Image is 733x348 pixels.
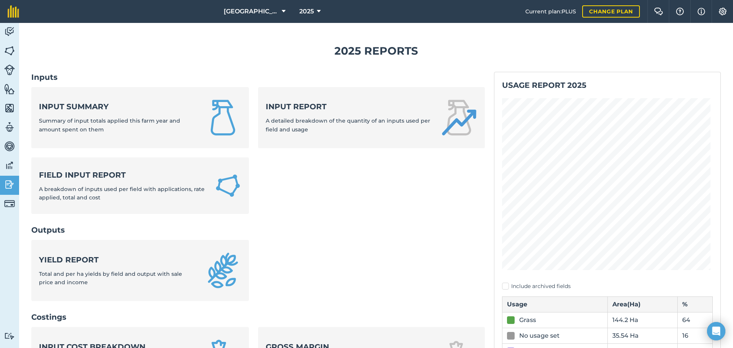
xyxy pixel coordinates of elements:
[266,117,430,133] span: A detailed breakdown of the quantity of an inputs used per field and usage
[31,312,485,322] h2: Costings
[607,312,678,328] td: 144.2 Ha
[8,5,19,18] img: fieldmargin Logo
[502,296,608,312] th: Usage
[205,252,241,289] img: Yield report
[519,316,536,325] div: Grass
[215,172,241,200] img: Field Input Report
[441,99,477,136] img: Input report
[678,296,713,312] th: %
[4,198,15,209] img: svg+xml;base64,PD94bWwgdmVyc2lvbj0iMS4wIiBlbmNvZGluZz0idXRmLTgiPz4KPCEtLSBHZW5lcmF0b3I6IEFkb2JlIE...
[39,117,180,133] span: Summary of input totals applied this farm year and amount spent on them
[4,141,15,152] img: svg+xml;base64,PD94bWwgdmVyc2lvbj0iMS4wIiBlbmNvZGluZz0idXRmLTgiPz4KPCEtLSBHZW5lcmF0b3I6IEFkb2JlIE...
[607,328,678,343] td: 35.54 Ha
[39,186,205,201] span: A breakdown of inputs used per field with applications, rate applied, total and cost
[4,179,15,190] img: svg+xml;base64,PD94bWwgdmVyc2lvbj0iMS4wIiBlbmNvZGluZz0idXRmLTgiPz4KPCEtLSBHZW5lcmF0b3I6IEFkb2JlIE...
[525,7,576,16] span: Current plan : PLUS
[39,270,182,286] span: Total and per ha yields by field and output with sale price and income
[39,101,195,112] strong: Input summary
[31,72,485,83] h2: Inputs
[4,332,15,340] img: svg+xml;base64,PD94bWwgdmVyc2lvbj0iMS4wIiBlbmNvZGluZz0idXRmLTgiPz4KPCEtLSBHZW5lcmF0b3I6IEFkb2JlIE...
[4,83,15,95] img: svg+xml;base64,PHN2ZyB4bWxucz0iaHR0cDovL3d3dy53My5vcmcvMjAwMC9zdmciIHdpZHRoPSI1NiIgaGVpZ2h0PSI2MC...
[519,331,560,340] div: No usage set
[582,5,640,18] a: Change plan
[4,26,15,37] img: svg+xml;base64,PD94bWwgdmVyc2lvbj0iMS4wIiBlbmNvZGluZz0idXRmLTgiPz4KPCEtLSBHZW5lcmF0b3I6IEFkb2JlIE...
[31,225,485,235] h2: Outputs
[718,8,727,15] img: A cog icon
[258,87,485,148] a: Input reportA detailed breakdown of the quantity of an inputs used per field and usage
[678,312,713,328] td: 64
[31,240,249,301] a: Yield reportTotal and per ha yields by field and output with sale price and income
[707,322,725,340] div: Open Intercom Messenger
[502,80,713,91] h2: Usage report 2025
[654,8,663,15] img: Two speech bubbles overlapping with the left bubble in the forefront
[205,99,241,136] img: Input summary
[299,7,314,16] span: 2025
[697,7,705,16] img: svg+xml;base64,PHN2ZyB4bWxucz0iaHR0cDovL3d3dy53My5vcmcvMjAwMC9zdmciIHdpZHRoPSIxNyIgaGVpZ2h0PSIxNy...
[4,65,15,75] img: svg+xml;base64,PD94bWwgdmVyc2lvbj0iMS4wIiBlbmNvZGluZz0idXRmLTgiPz4KPCEtLSBHZW5lcmF0b3I6IEFkb2JlIE...
[4,121,15,133] img: svg+xml;base64,PD94bWwgdmVyc2lvbj0iMS4wIiBlbmNvZGluZz0idXRmLTgiPz4KPCEtLSBHZW5lcmF0b3I6IEFkb2JlIE...
[607,296,678,312] th: Area ( Ha )
[266,101,431,112] strong: Input report
[4,45,15,57] img: svg+xml;base64,PHN2ZyB4bWxucz0iaHR0cDovL3d3dy53My5vcmcvMjAwMC9zdmciIHdpZHRoPSI1NiIgaGVpZ2h0PSI2MC...
[39,170,205,180] strong: Field Input Report
[678,328,713,343] td: 16
[31,157,249,214] a: Field Input ReportA breakdown of inputs used per field with applications, rate applied, total and...
[31,42,721,60] h1: 2025 Reports
[675,8,685,15] img: A question mark icon
[4,160,15,171] img: svg+xml;base64,PD94bWwgdmVyc2lvbj0iMS4wIiBlbmNvZGluZz0idXRmLTgiPz4KPCEtLSBHZW5lcmF0b3I6IEFkb2JlIE...
[502,282,713,290] label: Include archived fields
[31,87,249,148] a: Input summarySummary of input totals applied this farm year and amount spent on them
[4,102,15,114] img: svg+xml;base64,PHN2ZyB4bWxucz0iaHR0cDovL3d3dy53My5vcmcvMjAwMC9zdmciIHdpZHRoPSI1NiIgaGVpZ2h0PSI2MC...
[224,7,279,16] span: [GEOGRAPHIC_DATA]
[39,254,195,265] strong: Yield report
